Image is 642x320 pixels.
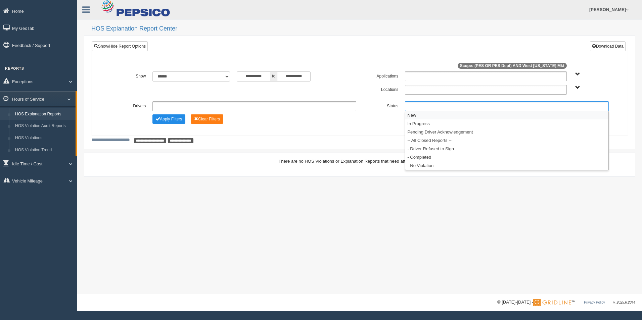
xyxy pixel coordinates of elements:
span: v. 2025.6.2844 [613,301,635,304]
a: HOS Violation Audit Reports [12,120,76,132]
label: Drivers [107,101,149,109]
img: Gridline [533,299,571,306]
button: Change Filter Options [152,114,185,124]
button: Change Filter Options [191,114,223,124]
li: In Progress [405,119,608,128]
label: Status [360,101,402,109]
li: Pending Driver Acknowledgement [405,128,608,136]
label: Locations [360,85,402,93]
button: Download Data [590,41,626,51]
a: HOS Explanation Reports [12,108,76,120]
li: - Driver Refused to Sign [405,145,608,153]
h2: HOS Explanation Report Center [91,25,635,32]
div: There are no HOS Violations or Explanation Reports that need attention at this time. [92,158,628,164]
li: - No Violation [405,161,608,170]
a: Privacy Policy [584,301,605,304]
span: to [270,71,277,82]
div: © [DATE]-[DATE] - ™ [497,299,635,306]
a: HOS Violation Trend [12,144,76,156]
label: Applications [360,71,402,79]
a: HOS Violations [12,132,76,144]
li: - Completed [405,153,608,161]
a: Show/Hide Report Options [92,41,148,51]
li: New [405,111,608,119]
li: -- All Closed Reports -- [405,136,608,145]
span: Scope: (PES OR PES Dept) AND West [US_STATE] Mkt [458,63,567,69]
label: Show [107,71,149,79]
